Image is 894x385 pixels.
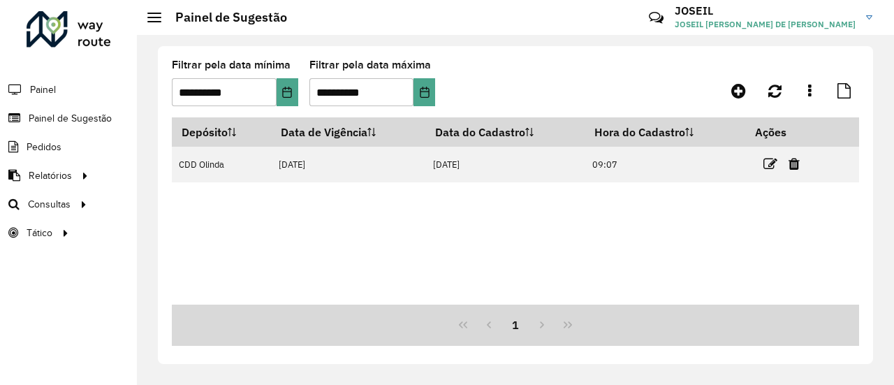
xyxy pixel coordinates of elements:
span: Relatórios [29,168,72,183]
td: [DATE] [426,147,585,182]
a: Contato Rápido [641,3,671,33]
a: Editar [763,154,777,173]
td: 09:07 [585,147,745,182]
td: [DATE] [272,147,426,182]
label: Filtrar pela data máxima [309,57,431,73]
th: Depósito [172,117,272,147]
label: Filtrar pela data mínima [172,57,291,73]
h2: Painel de Sugestão [161,10,287,25]
span: Painel de Sugestão [29,111,112,126]
th: Data do Cadastro [426,117,585,147]
th: Ações [745,117,829,147]
button: Choose Date [277,78,298,106]
h3: JOSEIL [675,4,856,17]
td: CDD Olinda [172,147,272,182]
span: Tático [27,226,52,240]
button: 1 [502,312,529,338]
span: Painel [30,82,56,97]
span: Consultas [28,197,71,212]
span: JOSEIL [PERSON_NAME] DE [PERSON_NAME] [675,18,856,31]
th: Hora do Cadastro [585,117,745,147]
span: Pedidos [27,140,61,154]
button: Choose Date [413,78,435,106]
th: Data de Vigência [272,117,426,147]
a: Excluir [789,154,800,173]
